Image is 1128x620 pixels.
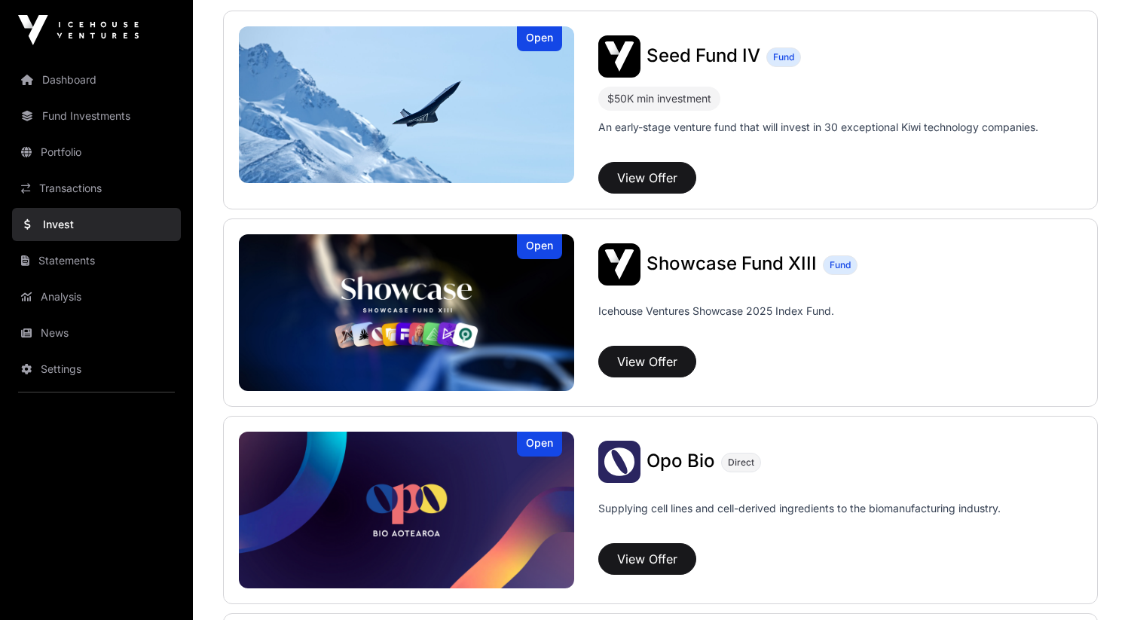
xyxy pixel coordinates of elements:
img: Seed Fund IV [598,35,640,78]
a: Portfolio [12,136,181,169]
a: Fund Investments [12,99,181,133]
span: Fund [773,51,794,63]
a: Showcase Fund XIII [647,255,817,274]
img: Seed Fund IV [239,26,574,183]
div: $50K min investment [607,90,711,108]
a: Analysis [12,280,181,313]
a: Dashboard [12,63,181,96]
div: Open [517,432,562,457]
img: Showcase Fund XIII [239,234,574,391]
img: Opo Bio [598,441,640,483]
div: Open [517,234,562,259]
img: Showcase Fund XIII [598,243,640,286]
span: Seed Fund IV [647,44,760,66]
a: Opo Bio [647,452,715,472]
a: Settings [12,353,181,386]
a: Transactions [12,172,181,205]
span: Opo Bio [647,450,715,472]
a: Opo BioOpen [239,432,574,588]
a: News [12,316,181,350]
img: Icehouse Ventures Logo [18,15,139,45]
button: View Offer [598,162,696,194]
span: Direct [728,457,754,469]
img: Opo Bio [239,432,574,588]
a: Seed Fund IVOpen [239,26,574,183]
p: An early-stage venture fund that will invest in 30 exceptional Kiwi technology companies. [598,120,1038,135]
a: Showcase Fund XIIIOpen [239,234,574,391]
button: View Offer [598,543,696,575]
iframe: Chat Widget [1053,548,1128,620]
span: Fund [830,259,851,271]
div: $50K min investment [598,87,720,111]
button: View Offer [598,346,696,377]
a: Seed Fund IV [647,47,760,66]
div: Open [517,26,562,51]
p: Icehouse Ventures Showcase 2025 Index Fund. [598,304,834,319]
a: Invest [12,208,181,241]
a: Statements [12,244,181,277]
span: Showcase Fund XIII [647,252,817,274]
p: Supplying cell lines and cell-derived ingredients to the biomanufacturing industry. [598,501,1001,516]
